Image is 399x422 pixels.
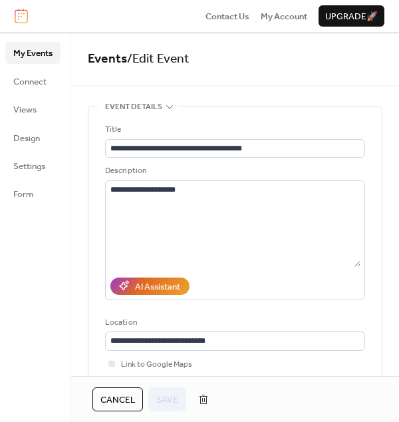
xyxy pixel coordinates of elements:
div: Description [105,164,362,178]
span: Upgrade 🚀 [325,10,378,23]
span: Contact Us [205,10,249,23]
a: Contact Us [205,9,249,23]
div: Location [105,316,362,329]
a: Design [5,127,61,148]
span: Link to Google Maps [121,358,192,371]
span: Settings [13,160,45,173]
div: AI Assistant [135,280,180,294]
span: Event details [105,101,162,114]
div: Title [105,123,362,136]
span: Views [13,103,37,116]
img: logo [15,9,28,23]
button: Cancel [92,387,143,411]
span: Design [13,132,40,145]
button: Upgrade🚀 [319,5,384,27]
span: Form [13,188,34,201]
button: AI Assistant [110,278,190,295]
a: Connect [5,71,61,92]
span: Cancel [100,393,135,407]
span: My Events [13,47,53,60]
span: Connect [13,75,47,89]
span: My Account [261,10,307,23]
a: My Account [261,9,307,23]
a: Views [5,99,61,120]
a: Settings [5,155,61,176]
span: / Edit Event [127,47,190,71]
a: My Events [5,42,61,63]
a: Form [5,183,61,204]
a: Events [88,47,127,71]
